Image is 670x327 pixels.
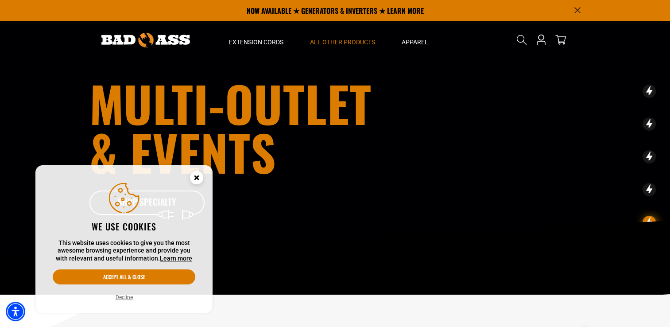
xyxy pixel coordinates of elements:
[534,21,548,58] a: Open this option
[297,21,388,58] summary: All Other Products
[53,221,195,232] h2: We use cookies
[388,21,442,58] summary: Apparel
[113,293,136,302] button: Decline
[216,21,297,58] summary: Extension Cords
[310,38,375,46] span: All Other Products
[53,239,195,263] p: This website uses cookies to give you the most awesome browsing experience and provide you with r...
[402,38,428,46] span: Apparel
[181,165,213,193] button: Close this option
[229,38,283,46] span: Extension Cords
[554,35,568,45] a: cart
[6,302,25,321] div: Accessibility Menu
[101,33,190,47] img: Bad Ass Extension Cords
[53,269,195,284] button: Accept all & close
[89,79,384,176] h1: Multi-Outlet & events
[515,33,529,47] summary: Search
[160,255,192,262] a: This website uses cookies to give you the most awesome browsing experience and provide you with r...
[35,165,213,313] aside: Cookie Consent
